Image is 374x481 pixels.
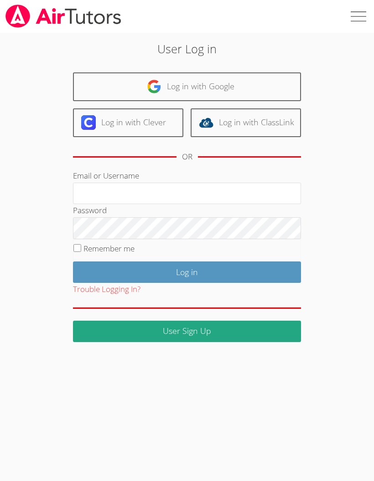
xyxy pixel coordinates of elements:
[73,170,139,181] label: Email or Username
[147,79,161,94] img: google-logo-50288ca7cdecda66e5e0955fdab243c47b7ad437acaf1139b6f446037453330a.svg
[191,108,301,137] a: Log in with ClassLink
[73,321,301,342] a: User Sign Up
[81,115,96,130] img: clever-logo-6eab21bc6e7a338710f1a6ff85c0baf02591cd810cc4098c63d3a4b26e2feb20.svg
[73,108,183,137] a: Log in with Clever
[73,205,107,215] label: Password
[199,115,213,130] img: classlink-logo-d6bb404cc1216ec64c9a2012d9dc4662098be43eaf13dc465df04b49fa7ab582.svg
[182,150,192,164] div: OR
[52,40,322,57] h2: User Log in
[73,283,140,296] button: Trouble Logging In?
[73,261,301,283] input: Log in
[83,243,135,254] label: Remember me
[5,5,122,28] img: airtutors_banner-c4298cdbf04f3fff15de1276eac7730deb9818008684d7c2e4769d2f7ddbe033.png
[73,72,301,101] a: Log in with Google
